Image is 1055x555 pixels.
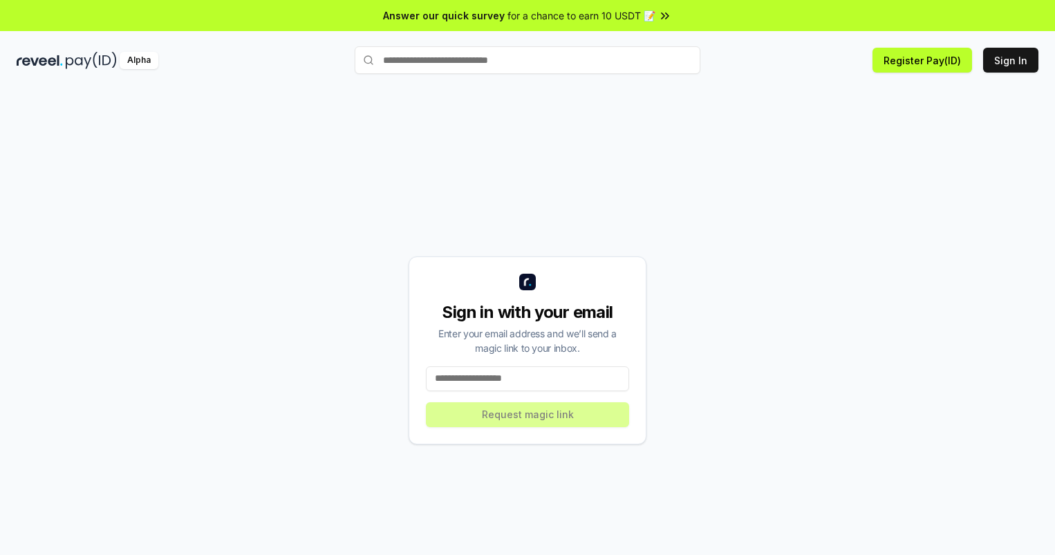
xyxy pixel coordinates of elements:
img: reveel_dark [17,52,63,69]
div: Enter your email address and we’ll send a magic link to your inbox. [426,326,629,355]
span: for a chance to earn 10 USDT 📝 [507,8,655,23]
img: pay_id [66,52,117,69]
button: Sign In [983,48,1038,73]
div: Sign in with your email [426,301,629,323]
img: logo_small [519,274,536,290]
button: Register Pay(ID) [872,48,972,73]
div: Alpha [120,52,158,69]
span: Answer our quick survey [383,8,505,23]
